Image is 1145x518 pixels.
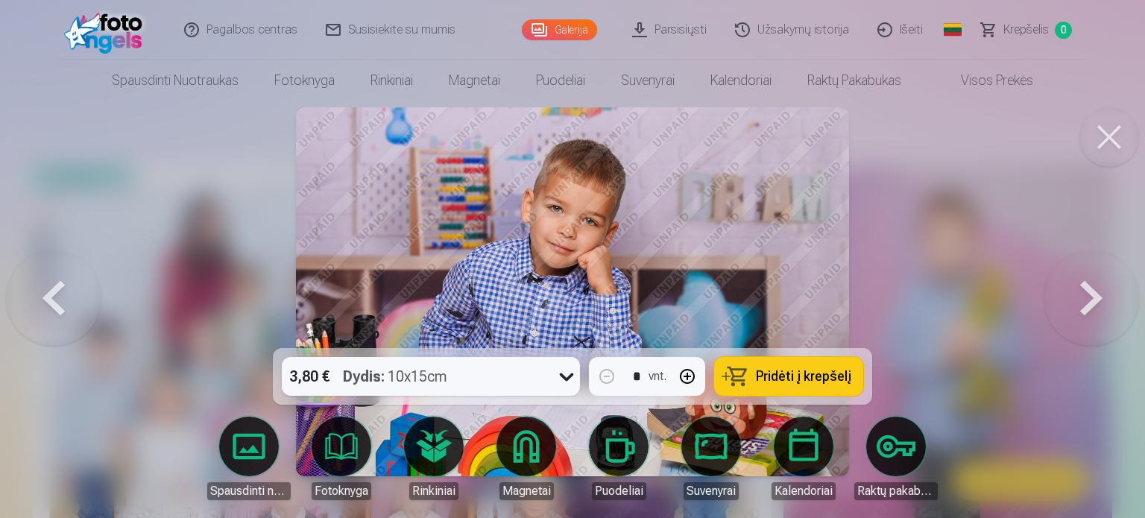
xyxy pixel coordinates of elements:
[789,60,919,101] a: Raktų pakabukas
[343,366,385,387] strong: Dydis :
[485,417,568,500] a: Magnetai
[94,60,256,101] a: Spausdinti nuotraukas
[1003,21,1049,39] span: Krepšelis
[854,417,938,500] a: Raktų pakabukas
[649,367,666,385] div: vnt.
[431,60,518,101] a: Magnetai
[207,417,291,500] a: Spausdinti nuotraukas
[256,60,353,101] a: Fotoknyga
[300,417,383,500] a: Fotoknyga
[714,357,863,396] button: Pridėti į krepšelį
[684,482,739,500] div: Suvenyrai
[693,60,789,101] a: Kalendoriai
[1055,22,1072,39] span: 0
[592,482,646,500] div: Puodeliai
[772,482,836,500] div: Kalendoriai
[392,417,476,500] a: Rinkiniai
[603,60,693,101] a: Suvenyrai
[577,417,660,500] a: Puodeliai
[518,60,603,101] a: Puodeliai
[854,482,938,500] div: Raktų pakabukas
[353,60,431,101] a: Rinkiniai
[312,482,371,500] div: Fotoknyga
[409,482,458,500] div: Rinkiniai
[343,357,447,396] div: 10x15cm
[282,357,337,396] div: 3,80 €
[499,482,554,500] div: Magnetai
[762,417,845,500] a: Kalendoriai
[919,60,1051,101] a: Visos prekės
[756,370,851,383] span: Pridėti į krepšelį
[64,6,150,54] img: /fa2
[522,19,597,40] a: Galerija
[207,482,291,500] div: Spausdinti nuotraukas
[669,417,753,500] a: Suvenyrai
